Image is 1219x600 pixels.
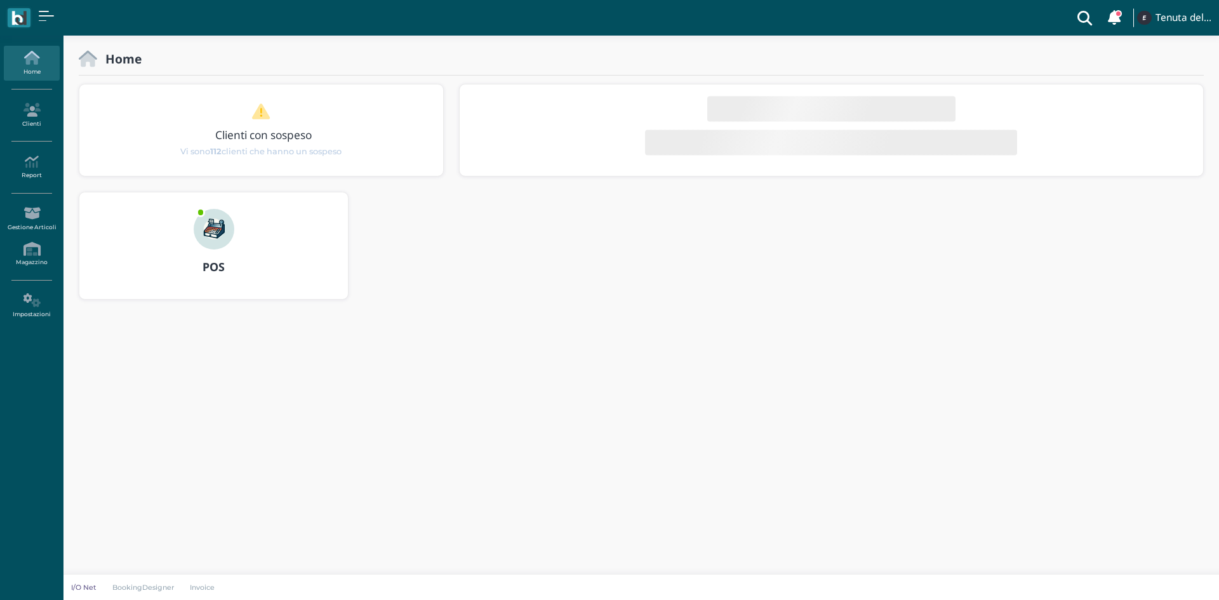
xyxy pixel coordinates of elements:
h3: Clienti con sospeso [106,129,421,141]
a: Magazzino [4,237,59,272]
iframe: Help widget launcher [1129,561,1208,589]
div: 1 / 1 [79,84,443,176]
a: Impostazioni [4,288,59,323]
b: POS [203,259,225,274]
a: ... Tenuta del Barco [1135,3,1211,33]
span: Vi sono clienti che hanno un sospeso [180,145,342,157]
img: logo [11,11,26,25]
a: Clienti [4,98,59,133]
a: Gestione Articoli [4,201,59,236]
h2: Home [97,52,142,65]
a: Clienti con sospeso Vi sono112clienti che hanno un sospeso [103,103,418,157]
img: ... [1137,11,1151,25]
a: ... POS [79,192,349,315]
img: ... [194,209,234,250]
b: 112 [210,147,222,156]
a: Report [4,150,59,185]
h4: Tenuta del Barco [1156,13,1211,23]
a: Home [4,46,59,81]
